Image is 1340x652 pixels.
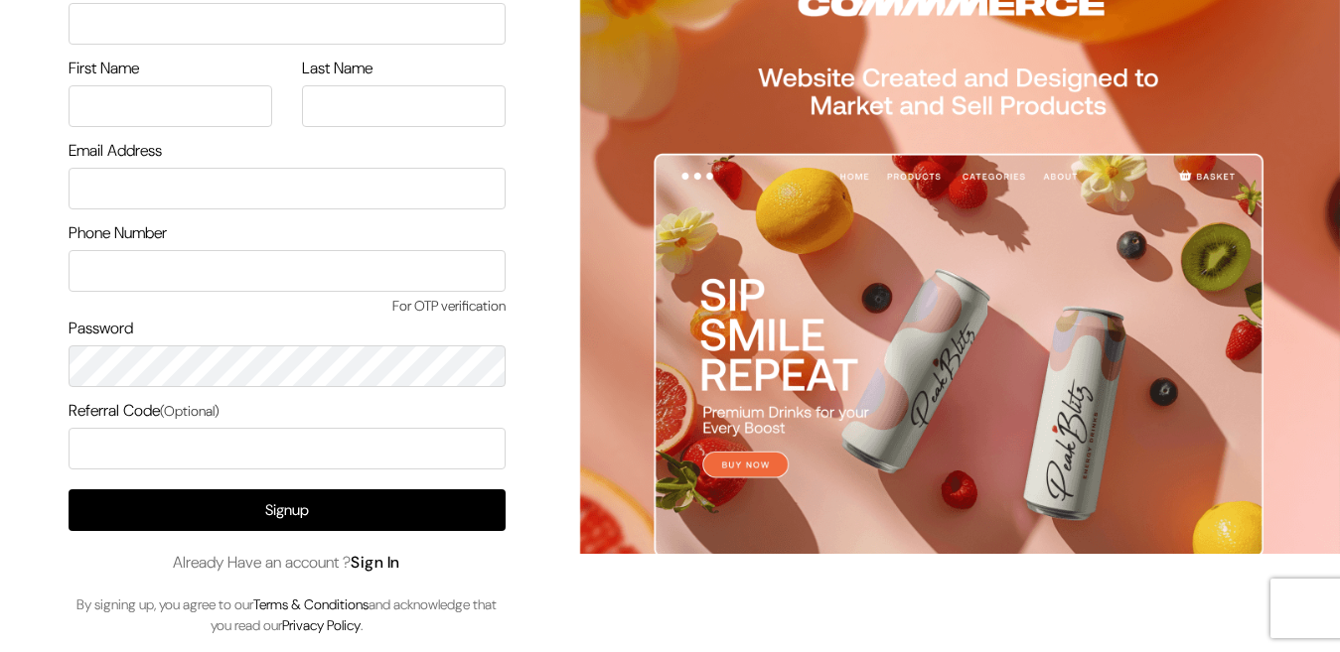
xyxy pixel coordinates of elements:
[160,402,220,420] span: (Optional)
[253,595,369,613] a: Terms & Conditions
[173,551,400,575] span: Already Have an account ?
[351,552,400,573] a: Sign In
[302,57,372,80] label: Last Name
[69,139,162,163] label: Email Address
[69,221,167,245] label: Phone Number
[69,399,220,423] label: Referral Code
[282,616,361,634] a: Privacy Policy
[69,594,506,636] p: By signing up, you agree to our and acknowledge that you read our .
[69,489,506,531] button: Signup
[69,296,506,317] span: For OTP verification
[69,317,133,340] label: Password
[69,57,139,80] label: First Name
